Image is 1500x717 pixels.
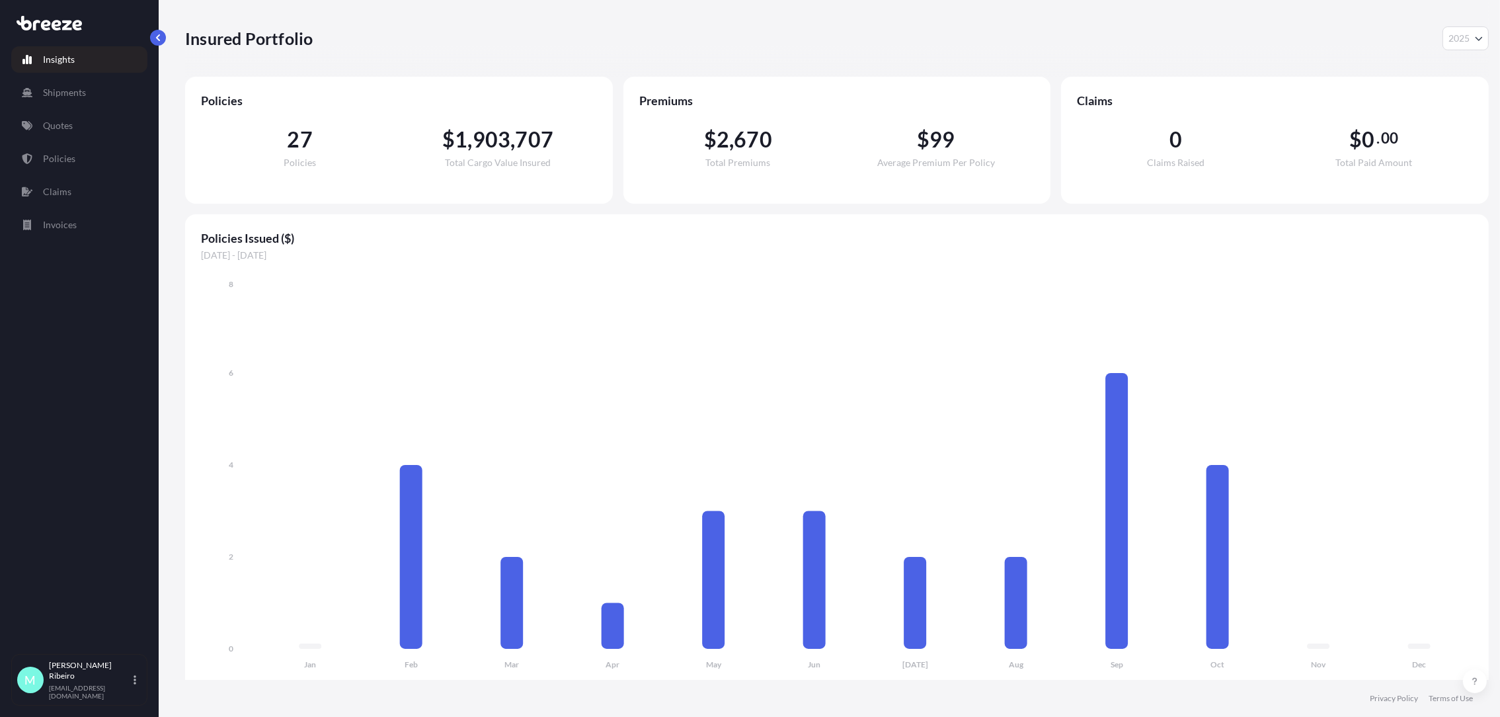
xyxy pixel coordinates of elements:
[1349,129,1362,150] span: $
[917,129,929,150] span: $
[201,93,597,108] span: Policies
[734,129,772,150] span: 670
[49,660,131,681] p: [PERSON_NAME] Ribeiro
[705,158,770,167] span: Total Premiums
[1376,133,1380,144] span: .
[43,86,86,99] p: Shipments
[442,129,455,150] span: $
[929,129,955,150] span: 99
[287,129,312,150] span: 27
[11,79,147,106] a: Shipments
[1210,660,1224,670] tspan: Oct
[1335,158,1412,167] span: Total Paid Amount
[1169,129,1182,150] span: 0
[11,212,147,238] a: Invoices
[473,129,511,150] span: 903
[1148,158,1205,167] span: Claims Raised
[1009,660,1024,670] tspan: Aug
[185,28,313,49] p: Insured Portfolio
[43,152,75,165] p: Policies
[1077,93,1473,108] span: Claims
[455,129,467,150] span: 1
[504,660,519,670] tspan: Mar
[1381,133,1398,144] span: 00
[515,129,553,150] span: 707
[229,279,233,289] tspan: 8
[11,179,147,205] a: Claims
[229,368,233,378] tspan: 6
[43,53,75,66] p: Insights
[1362,129,1374,150] span: 0
[304,660,316,670] tspan: Jan
[1311,660,1326,670] tspan: Nov
[1442,26,1489,50] button: Year Selector
[201,230,1473,246] span: Policies Issued ($)
[729,129,734,150] span: ,
[229,552,233,562] tspan: 2
[43,185,71,198] p: Claims
[1111,660,1123,670] tspan: Sep
[25,673,36,687] span: M
[11,146,147,172] a: Policies
[1370,693,1418,704] a: Privacy Policy
[639,93,1035,108] span: Premiums
[11,46,147,73] a: Insights
[510,129,515,150] span: ,
[808,660,820,670] tspan: Jun
[229,644,233,654] tspan: 0
[606,660,619,670] tspan: Apr
[284,158,316,167] span: Policies
[11,112,147,139] a: Quotes
[43,119,73,132] p: Quotes
[902,660,928,670] tspan: [DATE]
[49,684,131,700] p: [EMAIL_ADDRESS][DOMAIN_NAME]
[717,129,729,150] span: 2
[1429,693,1473,704] a: Terms of Use
[877,158,995,167] span: Average Premium Per Policy
[704,129,717,150] span: $
[1448,32,1470,45] span: 2025
[467,129,472,150] span: ,
[706,660,722,670] tspan: May
[1412,660,1426,670] tspan: Dec
[445,158,551,167] span: Total Cargo Value Insured
[229,460,233,470] tspan: 4
[405,660,418,670] tspan: Feb
[43,218,77,232] p: Invoices
[201,249,1473,262] span: [DATE] - [DATE]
